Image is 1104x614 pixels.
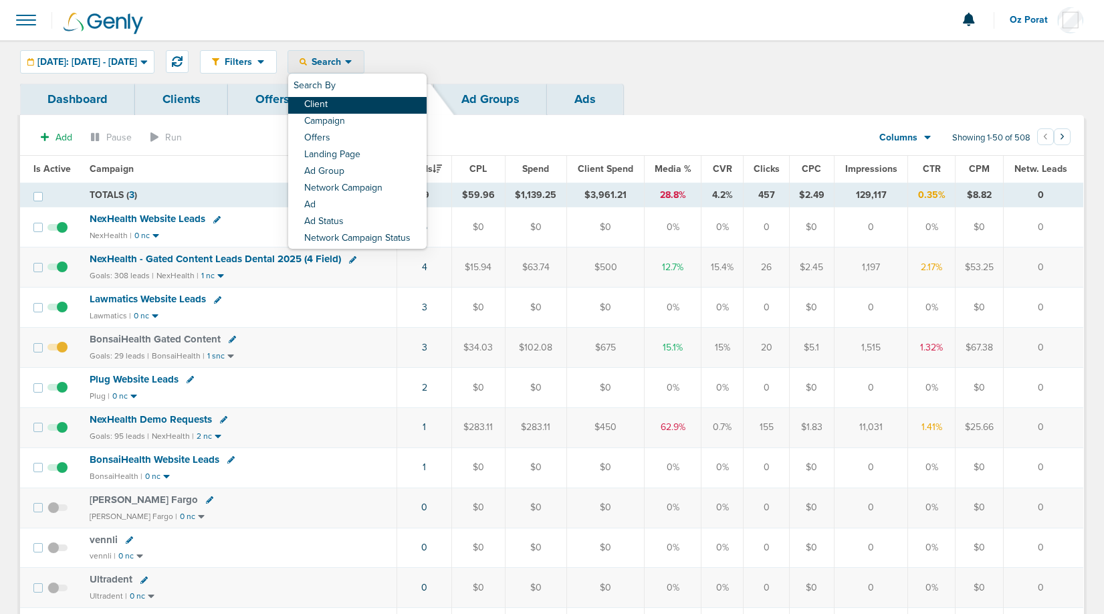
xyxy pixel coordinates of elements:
[90,373,179,385] span: Plug Website Leads
[288,147,427,164] a: Landing Page
[744,367,789,407] td: 0
[452,447,505,488] td: $0
[955,528,1004,568] td: $0
[955,407,1004,447] td: $25.66
[207,351,225,361] small: 1 snc
[955,328,1004,368] td: $67.38
[835,568,908,608] td: 0
[505,447,567,488] td: $0
[567,247,644,288] td: $500
[879,131,917,144] span: Columns
[129,189,134,201] span: 3
[505,288,567,328] td: $0
[288,231,427,247] a: Network Campaign Status
[744,407,789,447] td: 155
[134,231,150,241] small: 0 nc
[288,181,427,197] a: Network Campaign
[701,367,744,407] td: 0%
[644,447,701,488] td: 0%
[744,288,789,328] td: 0
[288,75,427,97] h6: Search By
[452,488,505,528] td: $0
[452,367,505,407] td: $0
[567,407,644,447] td: $450
[452,328,505,368] td: $34.03
[90,453,219,466] span: BonsaiHealth Website Leads
[908,247,956,288] td: 2.17%
[452,528,505,568] td: $0
[644,328,701,368] td: 15.1%
[90,512,177,521] small: [PERSON_NAME] Fargo |
[789,288,834,328] td: $0
[90,253,341,265] span: NexHealth - Gated Content Leads Dental 2025 (4 Field)
[505,528,567,568] td: $0
[90,573,132,585] span: Ultradent
[505,183,567,207] td: $1,139.25
[56,132,72,143] span: Add
[908,407,956,447] td: 1.41%
[33,128,80,147] button: Add
[469,163,487,175] span: CPL
[156,271,199,280] small: NexHealth |
[228,84,317,115] a: Offers
[644,568,701,608] td: 0%
[423,462,426,473] a: 1
[452,568,505,608] td: $0
[701,183,744,207] td: 4.2%
[789,183,834,207] td: $2.49
[90,271,154,281] small: Goals: 308 leads |
[505,207,567,247] td: $0
[955,367,1004,407] td: $0
[701,447,744,488] td: 0%
[644,247,701,288] td: 12.7%
[835,488,908,528] td: 0
[288,164,427,181] a: Ad Group
[567,528,644,568] td: $0
[789,247,834,288] td: $2.45
[152,351,205,361] small: BonsaiHealth |
[701,528,744,568] td: 0%
[522,163,549,175] span: Spend
[644,207,701,247] td: 0%
[835,447,908,488] td: 0
[789,528,834,568] td: $0
[567,568,644,608] td: $0
[567,488,644,528] td: $0
[90,472,142,481] small: BonsaiHealth |
[701,288,744,328] td: 0%
[701,207,744,247] td: 0%
[835,247,908,288] td: 1,197
[1004,528,1083,568] td: 0
[1004,207,1083,247] td: 0
[578,163,633,175] span: Client Spend
[908,183,956,207] td: 0.35%
[644,288,701,328] td: 0%
[744,528,789,568] td: 0
[835,328,908,368] td: 1,515
[452,407,505,447] td: $283.11
[1004,183,1083,207] td: 0
[422,262,427,273] a: 4
[505,568,567,608] td: $0
[288,197,427,214] a: Ad
[1004,447,1083,488] td: 0
[845,163,897,175] span: Impressions
[505,488,567,528] td: $0
[701,407,744,447] td: 0.7%
[701,247,744,288] td: 15.4%
[567,328,644,368] td: $675
[567,207,644,247] td: $0
[434,84,547,115] a: Ad Groups
[567,183,644,207] td: $3,961.21
[422,382,427,393] a: 2
[505,328,567,368] td: $102.08
[452,288,505,328] td: $0
[422,302,427,313] a: 3
[701,328,744,368] td: 15%
[713,163,732,175] span: CVR
[952,132,1030,144] span: Showing 1-50 of 508
[452,247,505,288] td: $15.94
[655,163,691,175] span: Media %
[908,568,956,608] td: 0%
[421,542,427,553] a: 0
